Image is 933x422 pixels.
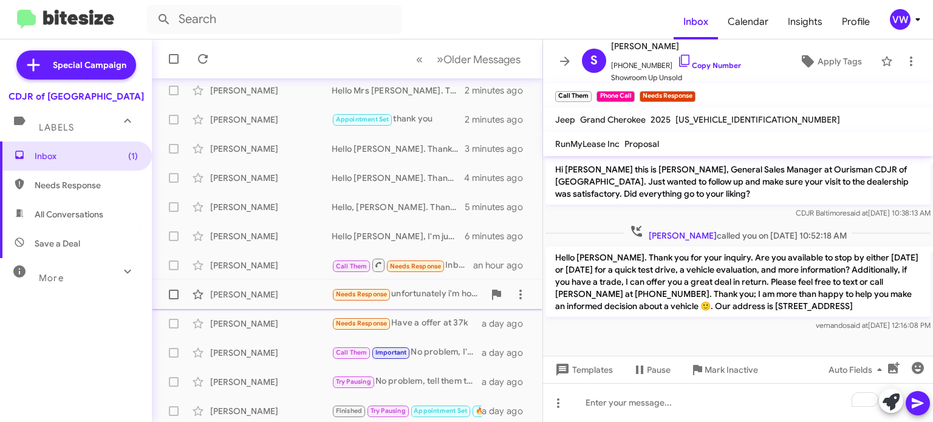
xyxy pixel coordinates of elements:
[128,150,138,162] span: (1)
[332,201,465,213] div: Hello, [PERSON_NAME]. Thank you for your inquiry. Are you available to stop by either [DATE] or [...
[675,114,840,125] span: [US_VEHICLE_IDENTIFICATION_NUMBER]
[332,316,482,330] div: Have a offer at 37k
[147,5,402,34] input: Search
[332,230,465,242] div: Hello [PERSON_NAME], I'm just curious what the reason was it price payment, what was going on?
[332,172,464,184] div: Hello [PERSON_NAME]. Thank you for your inquiry. Are you available to stop by either [DATE] or [D...
[336,319,388,327] span: Needs Response
[336,349,367,356] span: Call Them
[847,321,868,330] span: said at
[371,407,406,415] span: Try Pausing
[464,172,533,184] div: 4 minutes ago
[555,91,592,102] small: Call Them
[9,90,144,103] div: CDJR of [GEOGRAPHIC_DATA]
[443,53,521,66] span: Older Messages
[623,359,680,381] button: Pause
[473,259,533,271] div: an hour ago
[596,91,634,102] small: Phone Call
[210,259,332,271] div: [PERSON_NAME]
[611,53,741,72] span: [PHONE_NUMBER]
[680,359,768,381] button: Mark Inactive
[210,230,332,242] div: [PERSON_NAME]
[416,52,423,67] span: «
[414,407,467,415] span: Appointment Set
[35,179,138,191] span: Needs Response
[611,39,741,53] span: [PERSON_NAME]
[16,50,136,80] a: Special Campaign
[718,4,778,39] a: Calendar
[35,150,138,162] span: Inbox
[332,287,484,301] div: unfortunately i'm hours away
[210,347,332,359] div: [PERSON_NAME]
[210,288,332,301] div: [PERSON_NAME]
[778,4,832,39] a: Insights
[890,9,911,30] div: vw
[35,208,103,220] span: All Conversations
[545,247,931,317] p: Hello [PERSON_NAME]. Thank you for your inquiry. Are you available to stop by either [DATE] or [D...
[580,114,646,125] span: Grand Cherokee
[651,114,671,125] span: 2025
[624,138,659,149] span: Proposal
[624,224,852,242] span: called you on [DATE] 10:52:18 AM
[674,4,718,39] a: Inbox
[465,201,533,213] div: 5 minutes ago
[409,47,430,72] button: Previous
[210,143,332,155] div: [PERSON_NAME]
[210,318,332,330] div: [PERSON_NAME]
[555,138,620,149] span: RunMyLease Inc
[829,359,887,381] span: Auto Fields
[332,84,465,97] div: Hello Mrs [PERSON_NAME]. Thank you for your inquiry. Are you available to stop by either [DATE] o...
[482,376,533,388] div: a day ago
[409,47,528,72] nav: Page navigation example
[336,378,371,386] span: Try Pausing
[429,47,528,72] button: Next
[332,257,473,273] div: Inbound Call
[482,347,533,359] div: a day ago
[819,359,897,381] button: Auto Fields
[332,112,465,126] div: thank you
[465,114,533,126] div: 2 minutes ago
[476,407,496,415] span: 🔥 Hot
[465,84,533,97] div: 2 minutes ago
[53,59,126,71] span: Special Campaign
[880,9,920,30] button: vw
[705,359,758,381] span: Mark Inactive
[210,84,332,97] div: [PERSON_NAME]
[796,208,931,217] span: CDJR Baltimore [DATE] 10:38:13 AM
[375,349,407,356] span: Important
[555,114,575,125] span: Jeep
[210,405,332,417] div: [PERSON_NAME]
[210,114,332,126] div: [PERSON_NAME]
[465,230,533,242] div: 6 minutes ago
[332,375,482,389] div: No problem, tell them to ask for [PERSON_NAME] when he or she gets here. Thank you
[35,237,80,250] span: Save a Deal
[545,158,931,205] p: Hi [PERSON_NAME] this is [PERSON_NAME], General Sales Manager at Ourisman CDJR of [GEOGRAPHIC_DAT...
[336,407,363,415] span: Finished
[437,52,443,67] span: »
[847,208,868,217] span: said at
[465,143,533,155] div: 3 minutes ago
[332,345,482,359] div: No problem, I'm very sorry for referring to you wrong.
[482,318,533,330] div: a day ago
[390,262,442,270] span: Needs Response
[590,51,598,70] span: S
[543,359,623,381] button: Templates
[543,383,933,422] div: To enrich screen reader interactions, please activate Accessibility in Grammarly extension settings
[210,172,332,184] div: [PERSON_NAME]
[482,405,533,417] div: a day ago
[210,376,332,388] div: [PERSON_NAME]
[611,72,741,84] span: Showroom Up Unsold
[785,50,875,72] button: Apply Tags
[39,273,64,284] span: More
[677,61,741,70] a: Copy Number
[332,404,482,418] div: What are you talking about.????
[39,122,74,133] span: Labels
[553,359,613,381] span: Templates
[640,91,695,102] small: Needs Response
[647,359,671,381] span: Pause
[332,143,465,155] div: Hello [PERSON_NAME]. Thank you for your inquiry. Are you available to stop by either [DATE] or [D...
[210,201,332,213] div: [PERSON_NAME]
[832,4,880,39] a: Profile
